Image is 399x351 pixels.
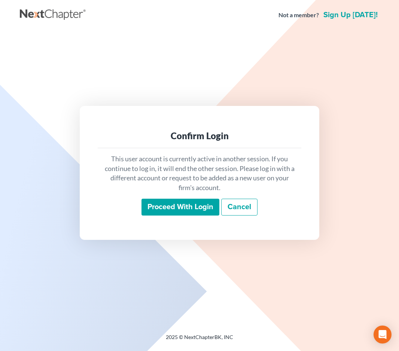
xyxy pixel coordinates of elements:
[322,11,379,19] a: Sign up [DATE]!
[104,130,295,142] div: Confirm Login
[141,199,219,216] input: Proceed with login
[221,199,258,216] a: Cancel
[278,11,319,19] strong: Not a member?
[104,154,295,193] p: This user account is currently active in another session. If you continue to log in, it will end ...
[20,333,379,347] div: 2025 © NextChapterBK, INC
[374,326,392,344] div: Open Intercom Messenger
